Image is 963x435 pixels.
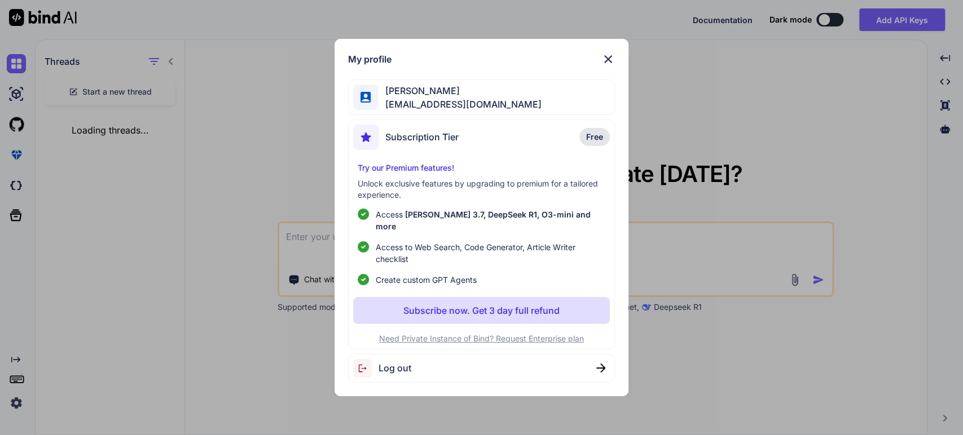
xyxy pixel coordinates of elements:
img: close [596,363,605,372]
span: Log out [379,361,411,375]
span: Create custom GPT Agents [376,274,477,286]
img: checklist [358,241,369,252]
span: [PERSON_NAME] 3.7, DeepSeek R1, O3-mini and more [376,210,591,231]
p: Access [376,208,606,232]
span: [PERSON_NAME] [378,84,541,97]
img: checklist [358,274,369,285]
span: [EMAIL_ADDRESS][DOMAIN_NAME] [378,97,541,111]
p: Unlock exclusive features by upgrading to premium for a tailored experience. [358,178,606,201]
img: checklist [358,208,369,220]
p: Subscribe now. Get 3 day full refund [403,304,560,317]
img: close [601,52,615,66]
button: Subscribe now. Get 3 day full refund [353,297,610,324]
h1: My profile [348,52,392,66]
span: Access to Web Search, Code Generator, Article Writer checklist [376,241,606,265]
p: Try our Premium features! [358,162,606,174]
img: logout [353,359,379,378]
p: Need Private Instance of Bind? Request Enterprise plan [353,333,610,344]
img: subscription [353,125,379,150]
span: Subscription Tier [385,130,459,144]
img: profile [360,92,371,103]
span: Free [586,131,603,143]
